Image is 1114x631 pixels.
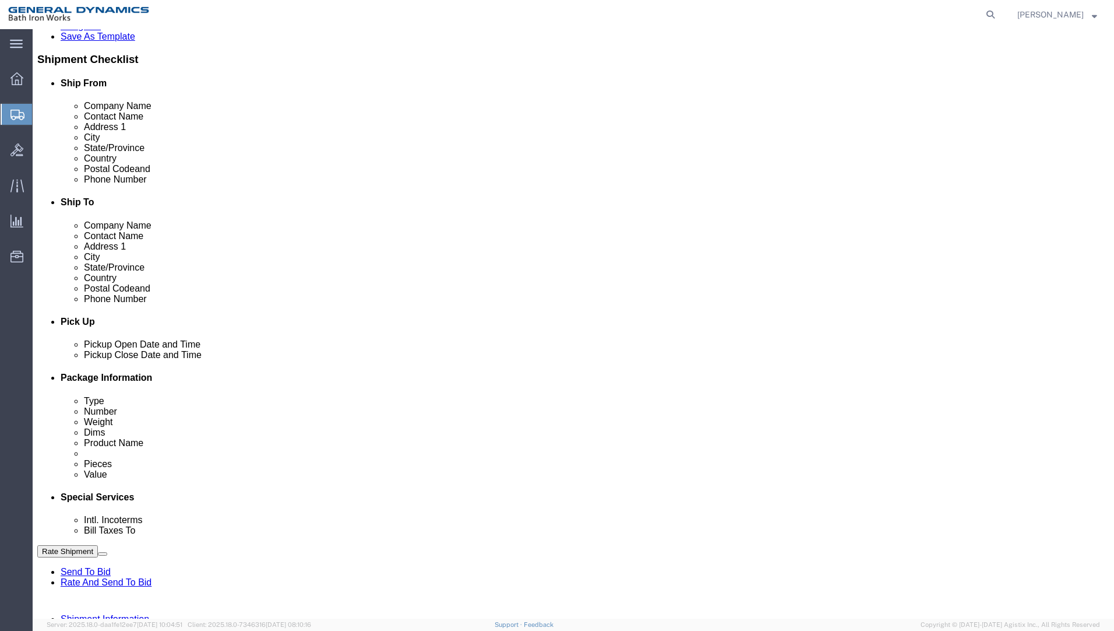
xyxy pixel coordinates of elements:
[47,621,182,628] span: Server: 2025.18.0-daa1fe12ee7
[137,621,182,628] span: [DATE] 10:04:51
[1017,8,1098,22] button: [PERSON_NAME]
[266,621,311,628] span: [DATE] 08:10:16
[495,621,524,628] a: Support
[524,621,554,628] a: Feedback
[188,621,311,628] span: Client: 2025.18.0-7346316
[8,6,152,23] img: logo
[33,29,1114,619] iframe: FS Legacy Container
[921,620,1100,630] span: Copyright © [DATE]-[DATE] Agistix Inc., All Rights Reserved
[1017,8,1084,21] span: Debbie Brey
